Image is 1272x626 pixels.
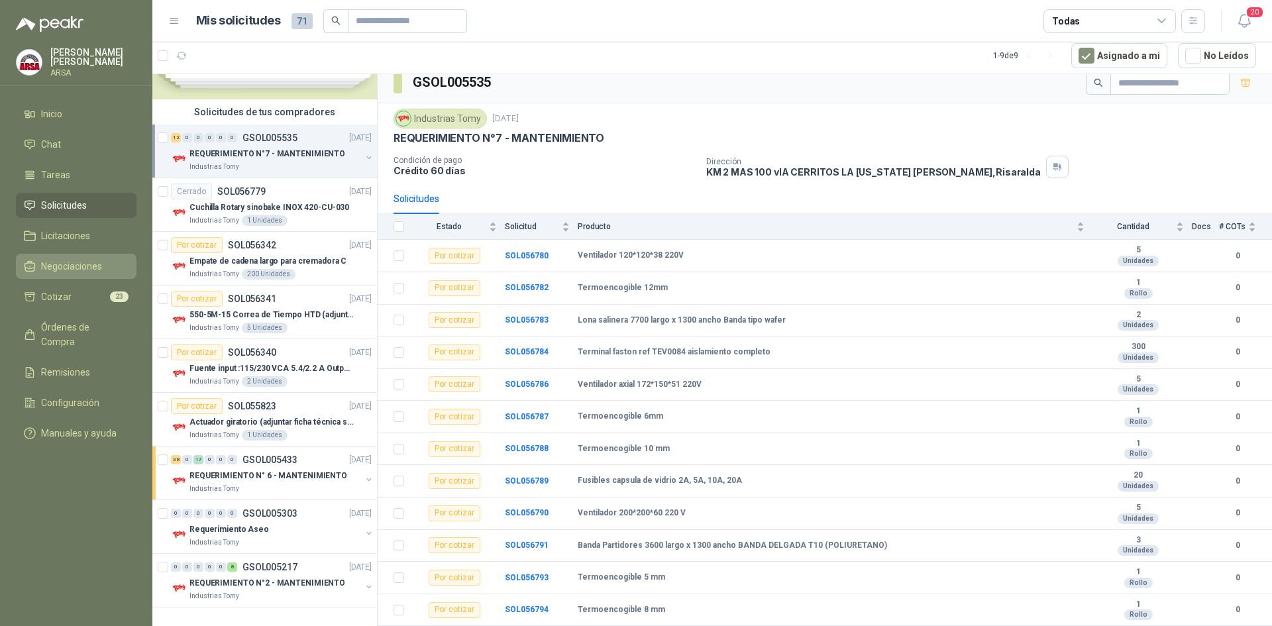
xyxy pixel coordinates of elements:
b: 5 [1092,374,1184,385]
a: SOL056788 [505,444,549,453]
div: Por cotizar [429,248,480,264]
span: Configuración [41,395,99,410]
a: SOL056787 [505,412,549,421]
p: Requerimiento Aseo [189,523,269,536]
a: Negociaciones [16,254,136,279]
div: 5 Unidades [242,323,288,333]
p: SOL056342 [228,240,276,250]
a: Cotizar23 [16,284,136,309]
b: 2 [1092,310,1184,321]
b: Ventilador 200*200*60 220 V [578,508,686,519]
a: SOL056784 [505,347,549,356]
p: Industrias Tomy [189,430,239,441]
b: 0 [1219,572,1256,584]
b: Termoencogible 8 mm [578,605,665,615]
div: Por cotizar [429,376,480,392]
p: Industrias Tomy [189,323,239,333]
div: 0 [182,133,192,142]
div: Por cotizar [429,409,480,425]
a: Licitaciones [16,223,136,248]
p: [DATE] [349,293,372,305]
b: 0 [1219,539,1256,552]
img: Company Logo [171,205,187,221]
span: Negociaciones [41,259,102,274]
th: # COTs [1219,214,1272,240]
div: Unidades [1118,352,1159,363]
div: 0 [171,562,181,572]
a: SOL056789 [505,476,549,486]
b: Banda Partidores 3600 largo x 1300 ancho BANDA DELGADA T10 (POLIURETANO) [578,541,887,551]
div: Por cotizar [429,570,480,586]
div: 38 [171,455,181,464]
div: 17 [193,455,203,464]
b: 0 [1219,603,1256,616]
p: [DATE] [349,346,372,359]
a: CerradoSOL056779[DATE] Company LogoCuchilla Rotary sinobake INOX 420-CU-030Industrias Tomy1 Unidades [152,178,377,232]
b: SOL056780 [505,251,549,260]
span: Órdenes de Compra [41,320,124,349]
p: Cuchilla Rotary sinobake INOX 420-CU-030 [189,201,349,214]
div: Rollo [1124,609,1153,620]
b: SOL056794 [505,605,549,614]
div: 1 Unidades [242,215,288,226]
img: Company Logo [171,312,187,328]
div: Por cotizar [171,291,223,307]
div: 0 [205,455,215,464]
div: Todas [1052,14,1080,28]
b: SOL056783 [505,315,549,325]
p: [DATE] [349,561,372,574]
span: 23 [110,291,129,302]
span: # COTs [1219,222,1245,231]
div: Por cotizar [429,312,480,328]
div: 8 [227,562,237,572]
img: Company Logo [171,419,187,435]
p: REQUERIMIENTO N°7 - MANTENIMIENTO [394,131,604,145]
a: Tareas [16,162,136,187]
span: Producto [578,222,1074,231]
div: Por cotizar [429,441,480,457]
div: 0 [216,509,226,518]
b: 5 [1092,503,1184,513]
span: Inicio [41,107,62,121]
div: 0 [182,562,192,572]
p: SOL056341 [228,294,276,303]
p: Condición de pago [394,156,696,165]
div: Por cotizar [429,473,480,489]
img: Company Logo [171,151,187,167]
div: Por cotizar [429,344,480,360]
b: 0 [1219,314,1256,327]
div: 1 Unidades [242,430,288,441]
div: 0 [182,509,192,518]
div: 0 [216,133,226,142]
a: Configuración [16,390,136,415]
span: search [331,16,341,25]
div: 0 [171,509,181,518]
p: [DATE] [349,239,372,252]
th: Estado [412,214,505,240]
p: 550-5M-15 Correa de Tiempo HTD (adjuntar ficha y /o imagenes) [189,309,354,321]
b: 0 [1219,378,1256,391]
b: 1 [1092,406,1184,417]
a: Manuales y ayuda [16,421,136,446]
div: 200 Unidades [242,269,295,280]
b: 5 [1092,245,1184,256]
div: 1 - 9 de 9 [993,45,1061,66]
div: 2 Unidades [242,376,288,387]
a: Remisiones [16,360,136,385]
b: 1 [1092,439,1184,449]
b: 0 [1219,475,1256,488]
img: Company Logo [17,50,42,75]
a: Inicio [16,101,136,127]
a: Órdenes de Compra [16,315,136,354]
img: Company Logo [396,111,411,126]
span: Cotizar [41,289,72,304]
p: [DATE] [349,132,372,144]
b: 1 [1092,567,1184,578]
div: 0 [227,455,237,464]
p: Industrias Tomy [189,484,239,494]
span: search [1094,78,1103,87]
div: Por cotizar [429,602,480,618]
b: SOL056791 [505,541,549,550]
div: Solicitudes [394,191,439,206]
